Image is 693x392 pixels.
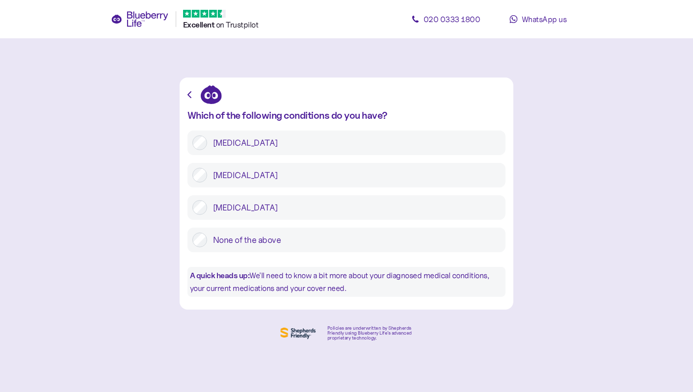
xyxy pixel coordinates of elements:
label: None of the above [207,233,501,247]
span: 020 0333 1800 [424,14,480,24]
a: WhatsApp us [494,9,582,29]
label: [MEDICAL_DATA] [207,168,501,183]
img: Shephers Friendly [278,325,318,341]
span: Excellent ️ [183,20,216,29]
label: [MEDICAL_DATA] [207,135,501,150]
span: WhatsApp us [522,14,567,24]
span: on Trustpilot [216,20,259,29]
div: Which of the following conditions do you have? [187,110,506,121]
div: Policies are underwritten by Shepherds Friendly using Blueberry Life’s advanced proprietary techn... [327,326,415,340]
div: We'll need to know a bit more about your diagnosed medical conditions, your current medications a... [187,267,506,297]
label: [MEDICAL_DATA] [207,200,501,215]
b: A quick heads up: [190,271,250,280]
a: 020 0333 1800 [401,9,490,29]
